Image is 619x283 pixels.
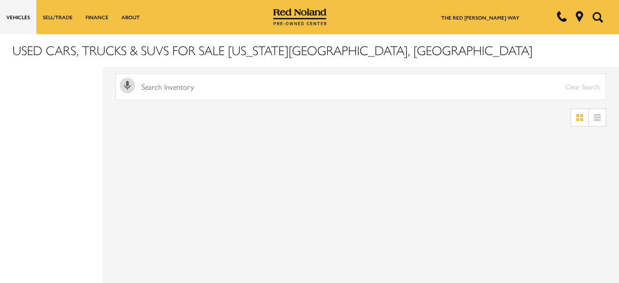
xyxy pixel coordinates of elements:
[441,14,519,21] a: The Red [PERSON_NAME] Way
[589,0,606,34] button: Open the search field
[273,9,327,26] img: Red Noland Pre-Owned
[273,12,327,20] a: Red Noland Pre-Owned
[115,74,606,100] input: Search Inventory
[120,78,135,93] svg: Click to toggle on voice search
